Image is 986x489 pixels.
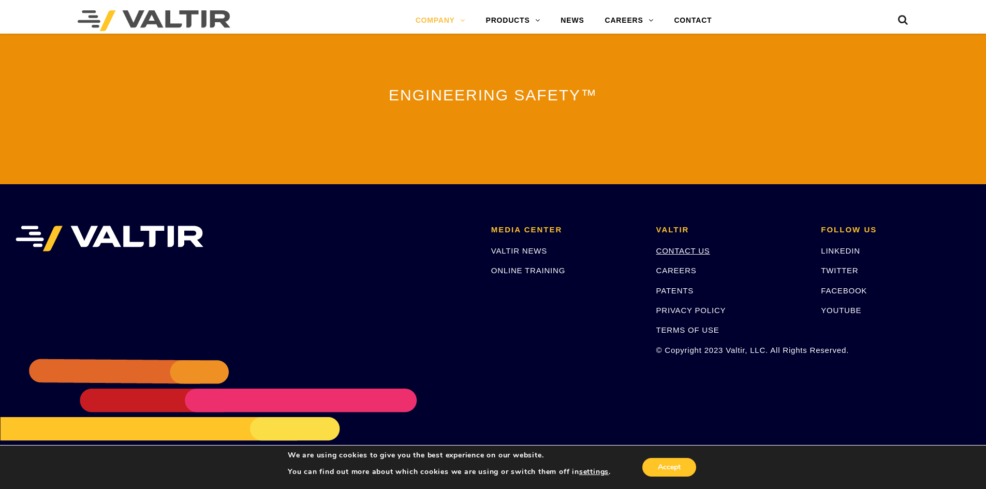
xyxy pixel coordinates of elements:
[288,467,611,477] p: You can find out more about which cookies we are using or switch them off in .
[405,10,476,31] a: COMPANY
[821,306,861,315] a: YOUTUBE
[656,246,710,255] a: CONTACT US
[595,10,664,31] a: CAREERS
[821,226,970,234] h2: FOLLOW US
[821,266,858,275] a: TWITTER
[656,226,806,234] h2: VALTIR
[288,451,611,460] p: We are using cookies to give you the best experience on our website.
[550,10,594,31] a: NEWS
[656,286,694,295] a: PATENTS
[656,344,806,356] p: © Copyright 2023 Valtir, LLC. All Rights Reserved.
[656,306,726,315] a: PRIVACY POLICY
[16,226,203,251] img: VALTIR
[491,246,547,255] a: VALTIR NEWS
[491,266,565,275] a: ONLINE TRAINING
[656,325,719,334] a: TERMS OF USE
[491,226,641,234] h2: MEDIA CENTER
[664,10,722,31] a: CONTACT
[389,86,597,103] span: ENGINEERING SAFETY™
[579,467,609,477] button: settings
[821,246,860,255] a: LINKEDIN
[642,458,696,477] button: Accept
[476,10,551,31] a: PRODUCTS
[656,266,697,275] a: CAREERS
[78,10,230,31] img: Valtir
[821,286,867,295] a: FACEBOOK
